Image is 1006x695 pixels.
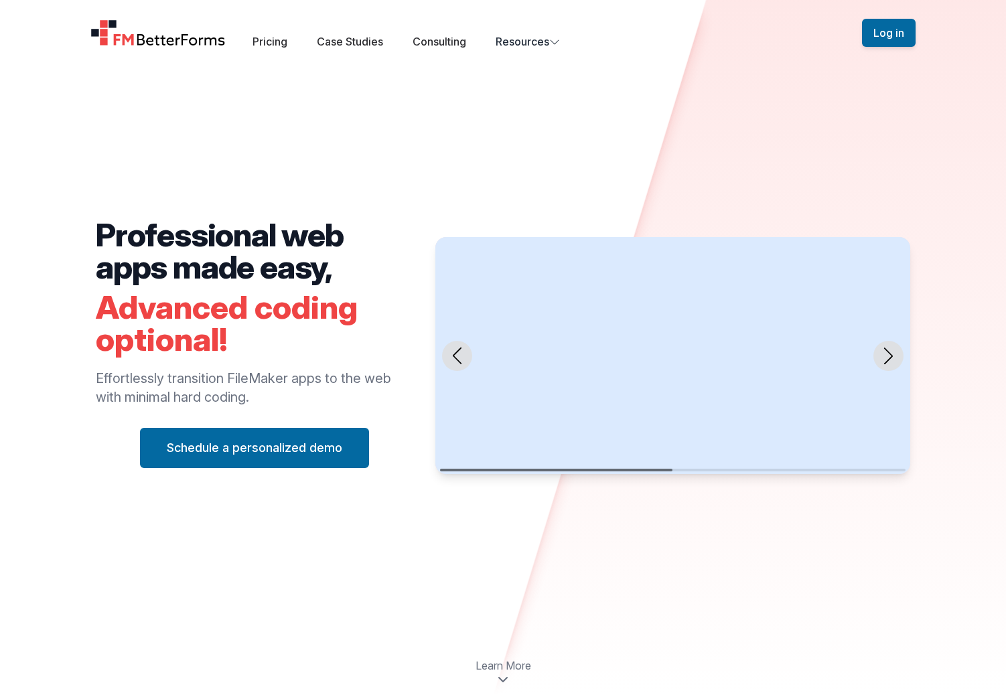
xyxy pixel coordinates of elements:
h2: Professional web apps made easy, [96,219,414,283]
nav: Global [74,16,932,50]
button: Schedule a personalized demo [140,428,369,468]
swiper-slide: 1 / 2 [435,237,910,475]
a: Pricing [253,35,287,48]
button: Resources [496,33,560,50]
button: Log in [862,19,916,47]
a: Consulting [413,35,466,48]
span: Learn More [476,658,531,674]
p: Effortlessly transition FileMaker apps to the web with minimal hard coding. [96,369,414,406]
a: Home [90,19,226,46]
h2: Advanced coding optional! [96,291,414,356]
a: Case Studies [317,35,383,48]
